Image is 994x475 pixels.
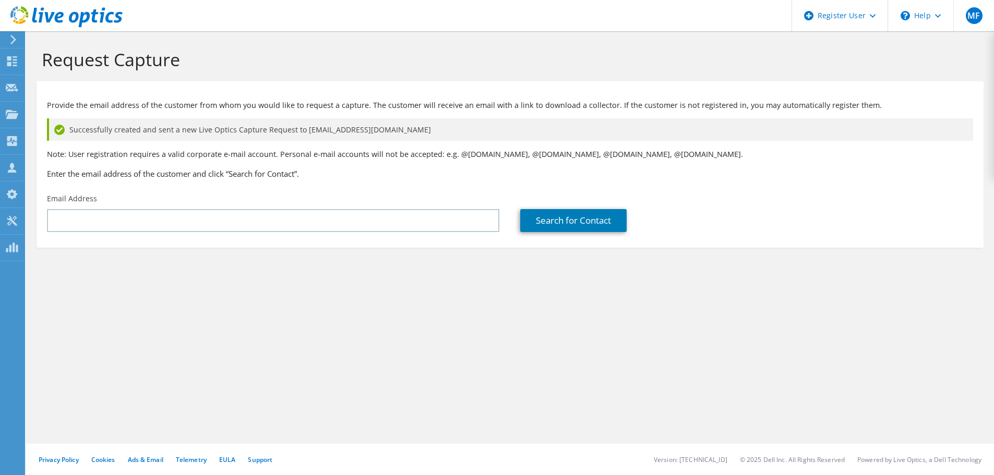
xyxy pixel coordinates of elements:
h3: Enter the email address of the customer and click “Search for Contact”. [47,168,973,179]
h1: Request Capture [42,48,973,70]
a: Cookies [91,455,115,464]
a: Privacy Policy [39,455,79,464]
label: Email Address [47,193,97,204]
span: MF [966,7,983,24]
svg: \n [901,11,910,20]
li: Version: [TECHNICAL_ID] [654,455,727,464]
p: Note: User registration requires a valid corporate e-mail account. Personal e-mail accounts will ... [47,149,973,160]
a: Ads & Email [128,455,163,464]
a: Telemetry [176,455,207,464]
p: Provide the email address of the customer from whom you would like to request a capture. The cust... [47,100,973,111]
span: Successfully created and sent a new Live Optics Capture Request to [EMAIL_ADDRESS][DOMAIN_NAME] [69,124,431,136]
a: EULA [219,455,235,464]
a: Search for Contact [520,209,627,232]
a: Support [248,455,272,464]
li: Powered by Live Optics, a Dell Technology [857,455,981,464]
li: © 2025 Dell Inc. All Rights Reserved [740,455,845,464]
